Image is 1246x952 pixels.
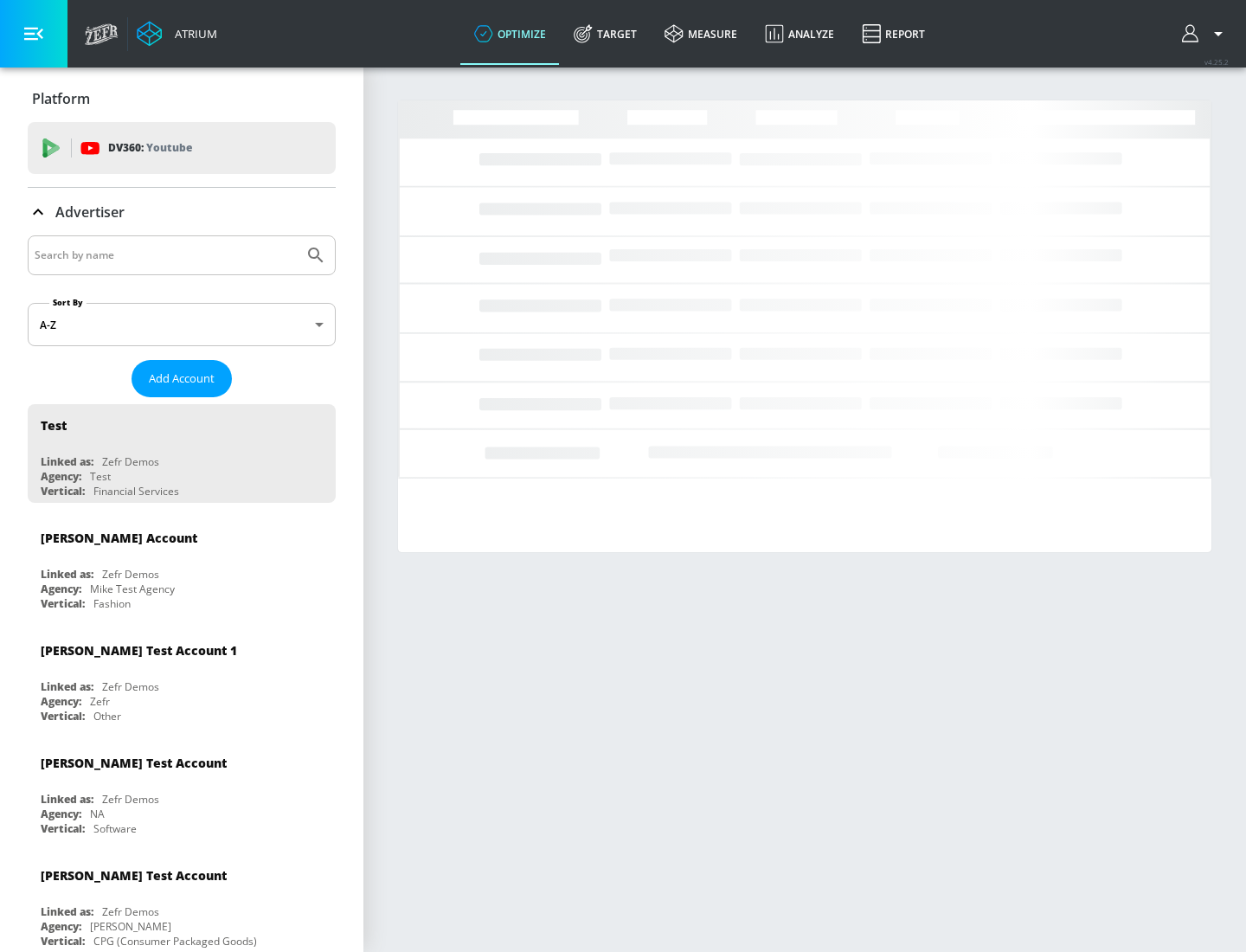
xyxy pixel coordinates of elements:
div: [PERSON_NAME] Test Account 1Linked as:Zefr DemosAgency:ZefrVertical:Other [28,629,336,728]
p: DV360: [108,138,192,158]
div: Agency: [41,469,81,484]
div: Zefr Demos [102,679,159,694]
span: Add Account [149,369,215,389]
div: Linked as: [41,454,93,469]
div: Atrium [168,26,217,42]
div: Mike Test Agency [90,582,175,596]
a: Target [560,3,651,65]
div: Advertiser [28,188,336,236]
div: [PERSON_NAME] Test AccountLinked as:Zefr DemosAgency:NAVertical:Software [28,742,336,840]
div: A-Z [28,303,336,346]
div: [PERSON_NAME] [90,919,171,934]
a: Analyze [751,3,848,65]
div: [PERSON_NAME] Test Account [41,755,227,771]
div: Vertical: [41,596,85,611]
div: DV360: Youtube [28,122,336,174]
div: Other [93,709,121,724]
label: Sort By [49,297,87,308]
div: Test [41,417,67,434]
p: Platform [32,89,90,108]
div: [PERSON_NAME] Account [41,530,197,546]
div: Zefr [90,694,110,709]
div: NA [90,807,105,821]
div: Zefr Demos [102,567,159,582]
div: Vertical: [41,709,85,724]
div: [PERSON_NAME] AccountLinked as:Zefr DemosAgency:Mike Test AgencyVertical:Fashion [28,517,336,615]
div: Vertical: [41,484,85,499]
div: Platform [28,74,336,123]
div: Software [93,821,137,836]
div: TestLinked as:Zefr DemosAgency:TestVertical:Financial Services [28,404,336,503]
div: Agency: [41,919,81,934]
div: Agency: [41,694,81,709]
div: Vertical: [41,821,85,836]
div: Linked as: [41,679,93,694]
div: Agency: [41,807,81,821]
div: [PERSON_NAME] Test Account [41,867,227,884]
div: Test [90,469,111,484]
div: Agency: [41,582,81,596]
div: Linked as: [41,792,93,807]
div: Financial Services [93,484,179,499]
div: [PERSON_NAME] Test Account 1 [41,642,237,659]
p: Advertiser [55,203,125,222]
a: measure [651,3,751,65]
a: Report [848,3,939,65]
div: Vertical: [41,934,85,949]
div: Linked as: [41,567,93,582]
div: Zefr Demos [102,792,159,807]
div: Zefr Demos [102,904,159,919]
input: Search by name [35,244,297,267]
button: Add Account [132,360,232,397]
div: CPG (Consumer Packaged Goods) [93,934,257,949]
div: Linked as: [41,904,93,919]
div: Zefr Demos [102,454,159,469]
a: Atrium [137,21,217,47]
p: Youtube [146,138,192,157]
div: Fashion [93,596,131,611]
span: v 4.25.2 [1204,57,1229,67]
a: optimize [460,3,560,65]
